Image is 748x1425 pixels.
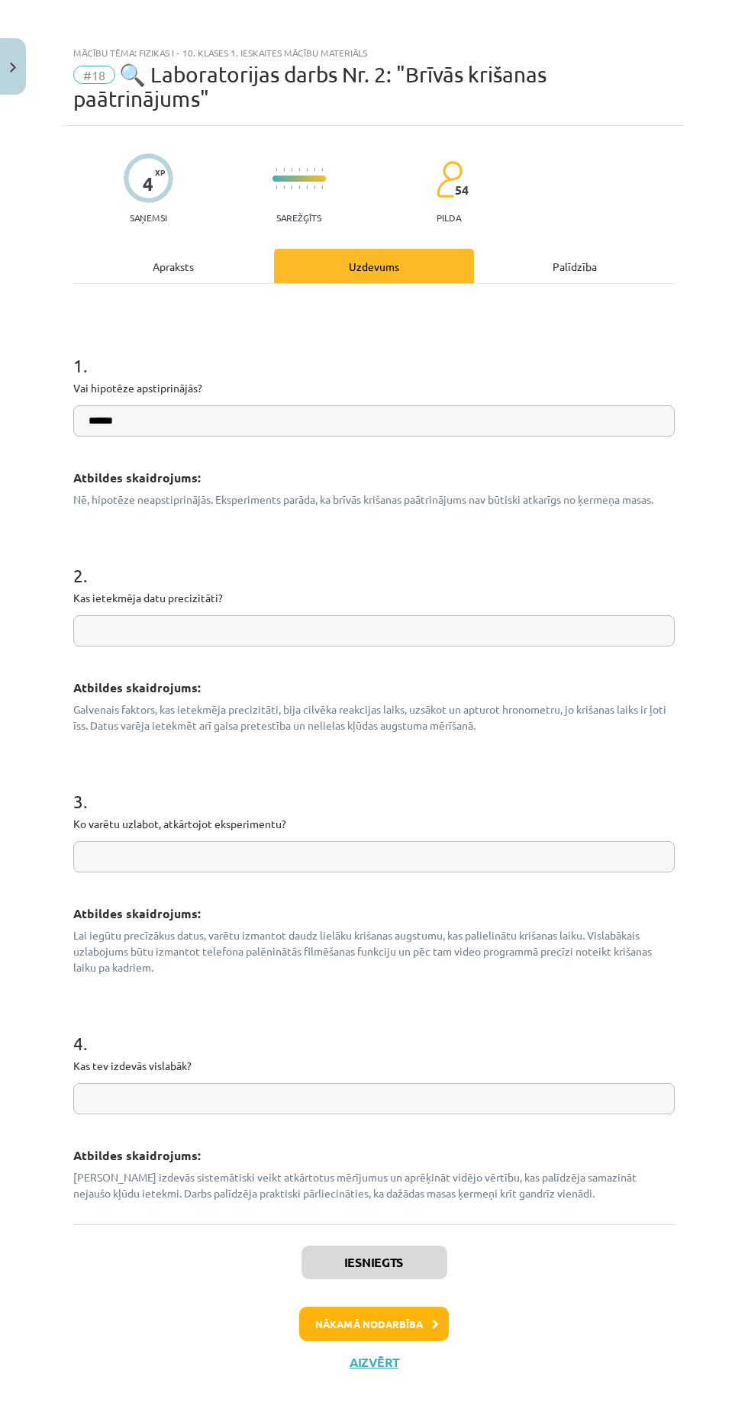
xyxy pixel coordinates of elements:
[321,168,323,172] img: icon-short-line-57e1e144782c952c97e751825c79c345078a6d821885a25fce030b3d8c18986b.svg
[474,249,675,283] div: Palīdzība
[455,183,469,197] span: 54
[298,168,300,172] img: icon-short-line-57e1e144782c952c97e751825c79c345078a6d821885a25fce030b3d8c18986b.svg
[437,212,462,223] p: pilda
[73,1058,675,1074] p: Kas tev izdevās vislabāk?
[73,1169,675,1201] p: [PERSON_NAME] izdevās sistemātiski veikt atkārtotus mērījumus un aprēķināt vidējo vērtību, kas pa...
[73,380,675,396] p: Vai hipotēze apstiprinājās?
[143,173,154,195] div: 4
[299,1307,449,1342] button: Nākamā nodarbība
[314,185,315,189] img: icon-short-line-57e1e144782c952c97e751825c79c345078a6d821885a25fce030b3d8c18986b.svg
[73,249,274,283] div: Apraksts
[73,328,675,376] h1: 1 .
[73,701,675,733] p: Galvenais faktors, kas ietekmēja precizitāti, bija cilvēka reakcijas laiks, uzsākot un apturot hr...
[291,185,292,189] img: icon-short-line-57e1e144782c952c97e751825c79c345078a6d821885a25fce030b3d8c18986b.svg
[73,1137,675,1165] h3: Atbildes skaidrojums:
[155,168,165,176] span: XP
[345,1355,403,1370] button: Aizvērt
[73,1006,675,1053] h1: 4 .
[276,212,321,223] p: Sarežģīts
[283,185,285,189] img: icon-short-line-57e1e144782c952c97e751825c79c345078a6d821885a25fce030b3d8c18986b.svg
[73,62,546,111] span: 🔍 Laboratorijas darbs Nr. 2: "Brīvās krišanas paātrinājums"
[436,160,463,198] img: students-c634bb4e5e11cddfef0936a35e636f08e4e9abd3cc4e673bd6f9a4125e45ecb1.svg
[283,168,285,172] img: icon-short-line-57e1e144782c952c97e751825c79c345078a6d821885a25fce030b3d8c18986b.svg
[321,185,323,189] img: icon-short-line-57e1e144782c952c97e751825c79c345078a6d821885a25fce030b3d8c18986b.svg
[10,63,16,73] img: icon-close-lesson-0947bae3869378f0d4975bcd49f059093ad1ed9edebbc8119c70593378902aed.svg
[73,590,675,606] p: Kas ietekmēja datu precizitāti?
[301,1246,447,1279] button: Iesniegts
[73,538,675,585] h1: 2 .
[73,816,675,832] p: Ko varētu uzlabot, atkārtojot eksperimentu?
[73,47,675,58] div: Mācību tēma: Fizikas i - 10. klases 1. ieskaites mācību materiāls
[73,66,115,84] span: #18
[124,212,173,223] p: Saņemsi
[73,764,675,811] h1: 3 .
[274,249,475,283] div: Uzdevums
[73,895,675,923] h3: Atbildes skaidrojums:
[73,927,675,975] p: Lai iegūtu precīzākus datus, varētu izmantot daudz lielāku krišanas augstumu, kas palielinātu kri...
[306,168,308,172] img: icon-short-line-57e1e144782c952c97e751825c79c345078a6d821885a25fce030b3d8c18986b.svg
[298,185,300,189] img: icon-short-line-57e1e144782c952c97e751825c79c345078a6d821885a25fce030b3d8c18986b.svg
[314,168,315,172] img: icon-short-line-57e1e144782c952c97e751825c79c345078a6d821885a25fce030b3d8c18986b.svg
[73,669,675,697] h3: Atbildes skaidrojums:
[73,459,675,487] h3: Atbildes skaidrojums:
[306,185,308,189] img: icon-short-line-57e1e144782c952c97e751825c79c345078a6d821885a25fce030b3d8c18986b.svg
[276,168,277,172] img: icon-short-line-57e1e144782c952c97e751825c79c345078a6d821885a25fce030b3d8c18986b.svg
[276,185,277,189] img: icon-short-line-57e1e144782c952c97e751825c79c345078a6d821885a25fce030b3d8c18986b.svg
[291,168,292,172] img: icon-short-line-57e1e144782c952c97e751825c79c345078a6d821885a25fce030b3d8c18986b.svg
[73,492,675,508] p: Nē, hipotēze neapstiprinājās. Eksperiments parāda, ka brīvās krišanas paātrinājums nav būtiski at...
